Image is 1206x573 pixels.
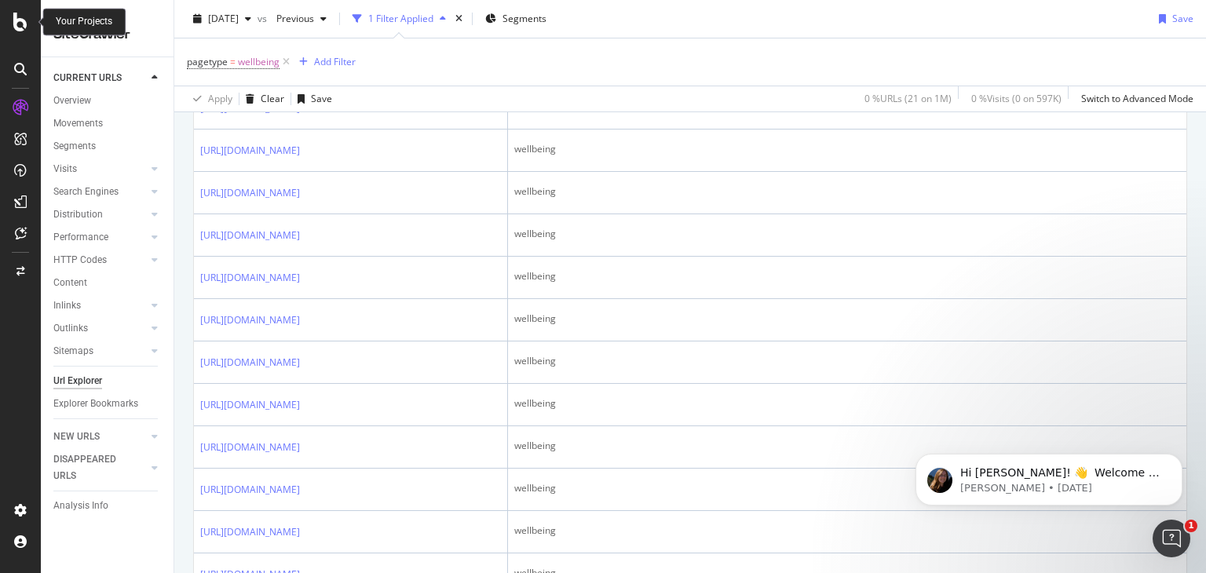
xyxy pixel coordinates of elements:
[200,185,300,201] a: [URL][DOMAIN_NAME]
[514,524,1180,538] div: wellbeing
[261,92,284,105] div: Clear
[971,92,1062,105] div: 0 % Visits ( 0 on 597K )
[53,206,103,223] div: Distribution
[514,142,1180,156] div: wellbeing
[53,252,107,268] div: HTTP Codes
[514,184,1180,199] div: wellbeing
[479,6,553,31] button: Segments
[53,275,87,291] div: Content
[230,55,236,68] span: =
[514,312,1180,326] div: wellbeing
[53,429,100,445] div: NEW URLS
[311,92,332,105] div: Save
[53,138,163,155] a: Segments
[208,12,239,25] span: 2025 Aug. 8th
[1075,86,1193,111] button: Switch to Advanced Mode
[200,355,300,370] a: [URL][DOMAIN_NAME]
[1153,520,1190,557] iframe: Intercom live chat
[53,297,81,314] div: Inlinks
[514,354,1180,368] div: wellbeing
[53,396,163,412] a: Explorer Bookmarks
[53,373,102,389] div: Url Explorer
[53,115,103,132] div: Movements
[53,297,147,314] a: Inlinks
[53,373,163,389] a: Url Explorer
[53,206,147,223] a: Distribution
[368,12,433,25] div: 1 Filter Applied
[1185,520,1197,532] span: 1
[53,252,147,268] a: HTTP Codes
[200,228,300,243] a: [URL][DOMAIN_NAME]
[53,70,147,86] a: CURRENT URLS
[514,396,1180,411] div: wellbeing
[53,229,147,246] a: Performance
[200,440,300,455] a: [URL][DOMAIN_NAME]
[200,524,300,540] a: [URL][DOMAIN_NAME]
[346,6,452,31] button: 1 Filter Applied
[53,93,163,109] a: Overview
[53,498,108,514] div: Analysis Info
[53,451,133,484] div: DISAPPEARED URLS
[270,12,314,25] span: Previous
[53,184,147,200] a: Search Engines
[53,93,91,109] div: Overview
[502,12,546,25] span: Segments
[53,70,122,86] div: CURRENT URLS
[53,396,138,412] div: Explorer Bookmarks
[514,439,1180,453] div: wellbeing
[258,12,270,25] span: vs
[53,429,147,445] a: NEW URLS
[56,15,112,28] div: Your Projects
[187,55,228,68] span: pagetype
[53,115,163,132] a: Movements
[314,55,356,68] div: Add Filter
[53,184,119,200] div: Search Engines
[200,270,300,286] a: [URL][DOMAIN_NAME]
[53,275,163,291] a: Content
[53,498,163,514] a: Analysis Info
[864,92,952,105] div: 0 % URLs ( 21 on 1M )
[53,320,147,337] a: Outlinks
[200,397,300,413] a: [URL][DOMAIN_NAME]
[53,343,93,359] div: Sitemaps
[53,343,147,359] a: Sitemaps
[200,312,300,328] a: [URL][DOMAIN_NAME]
[53,320,88,337] div: Outlinks
[1153,6,1193,31] button: Save
[293,53,356,71] button: Add Filter
[270,6,333,31] button: Previous
[208,92,232,105] div: Apply
[187,6,258,31] button: [DATE]
[514,269,1180,283] div: wellbeing
[53,138,96,155] div: Segments
[1081,92,1193,105] div: Switch to Advanced Mode
[239,86,284,111] button: Clear
[514,481,1180,495] div: wellbeing
[514,227,1180,241] div: wellbeing
[53,161,147,177] a: Visits
[53,451,147,484] a: DISAPPEARED URLS
[452,11,466,27] div: times
[892,421,1206,531] iframe: Intercom notifications message
[53,229,108,246] div: Performance
[200,143,300,159] a: [URL][DOMAIN_NAME]
[238,51,280,73] span: wellbeing
[291,86,332,111] button: Save
[1172,12,1193,25] div: Save
[200,482,300,498] a: [URL][DOMAIN_NAME]
[187,86,232,111] button: Apply
[53,161,77,177] div: Visits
